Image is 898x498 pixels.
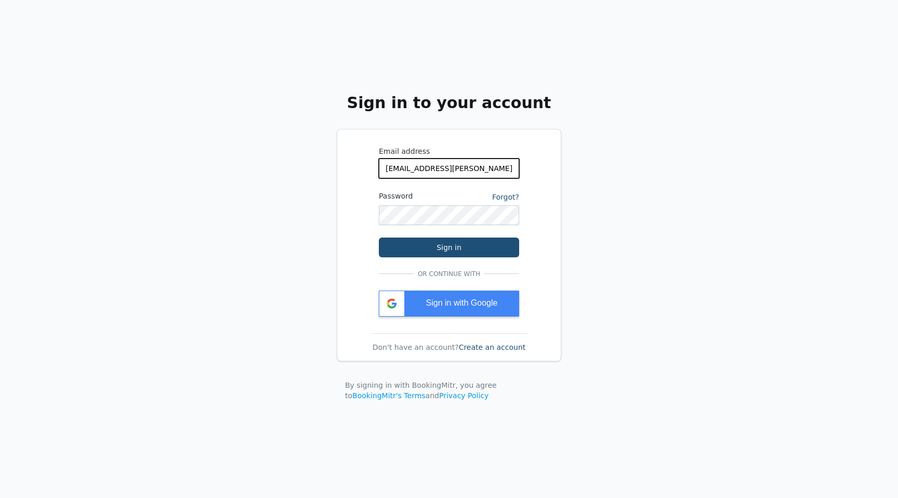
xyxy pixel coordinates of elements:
a: Privacy Policy [439,391,488,400]
span: Or continue with [414,270,484,278]
div: Sign in with Google [379,291,519,317]
a: Forgot? [492,193,519,201]
span: and [426,391,439,400]
span: By signing in with BookingMitr, you agree to [345,381,497,400]
label: Password [379,191,449,201]
a: Create an account [459,343,526,351]
button: Sign in [379,238,519,257]
span: Sign in with Google [426,298,498,307]
div: Don't have an account? [366,342,532,352]
label: Email address [379,146,519,156]
h2: Sign in to your account [333,94,565,112]
a: BookingMitr's Terms [352,391,426,400]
